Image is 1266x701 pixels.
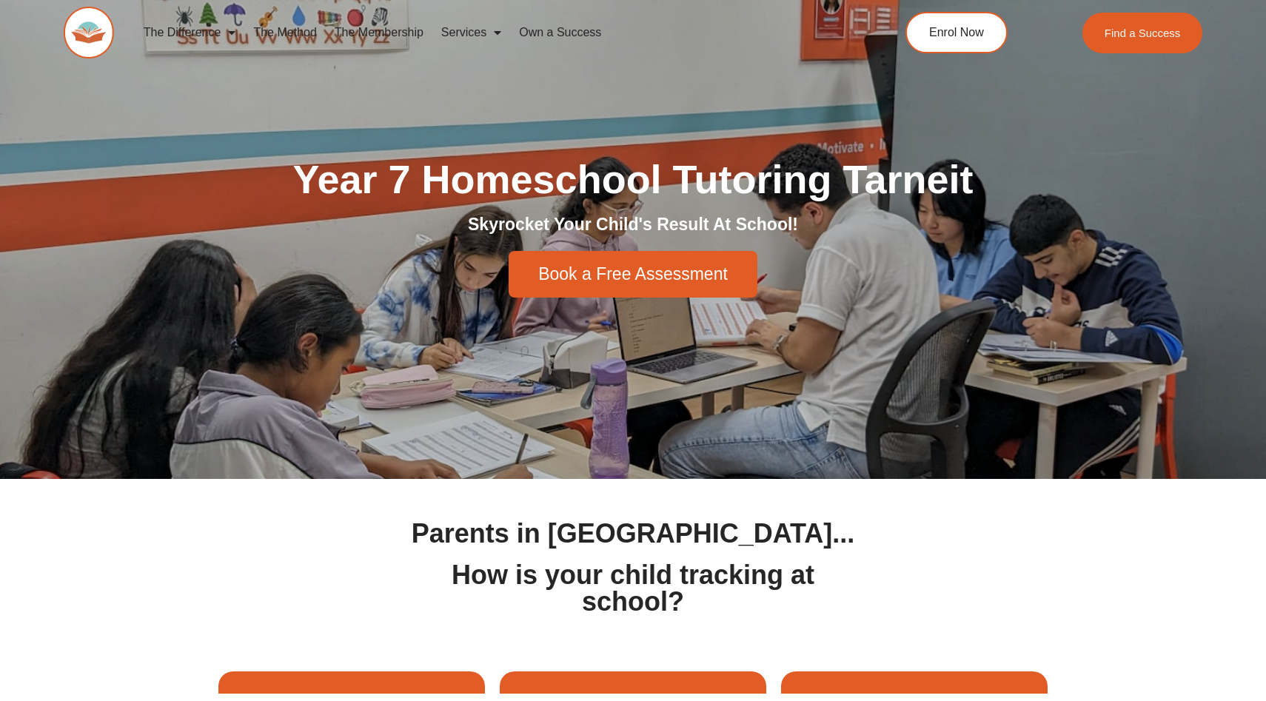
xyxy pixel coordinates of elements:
[218,159,1048,199] h1: Year 7 Homeschool Tutoring Tarneit
[135,16,245,50] a: The Difference
[905,12,1008,53] a: Enrol Now
[135,16,840,50] nav: Menu
[509,251,757,298] a: Book a Free Assessment
[510,16,610,50] a: Own a Success
[405,562,861,615] h1: How is your child tracking at school?
[929,27,984,38] span: Enrol Now
[538,266,728,283] span: Book a Free Assessment
[244,16,325,50] a: The Method
[1105,27,1181,38] span: Find a Success
[1082,13,1203,53] a: Find a Success
[405,520,861,547] h1: Parents in [GEOGRAPHIC_DATA]...
[432,16,510,50] a: Services
[326,16,432,50] a: The Membership
[218,214,1048,236] h2: Skyrocket Your Child's Result At School!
